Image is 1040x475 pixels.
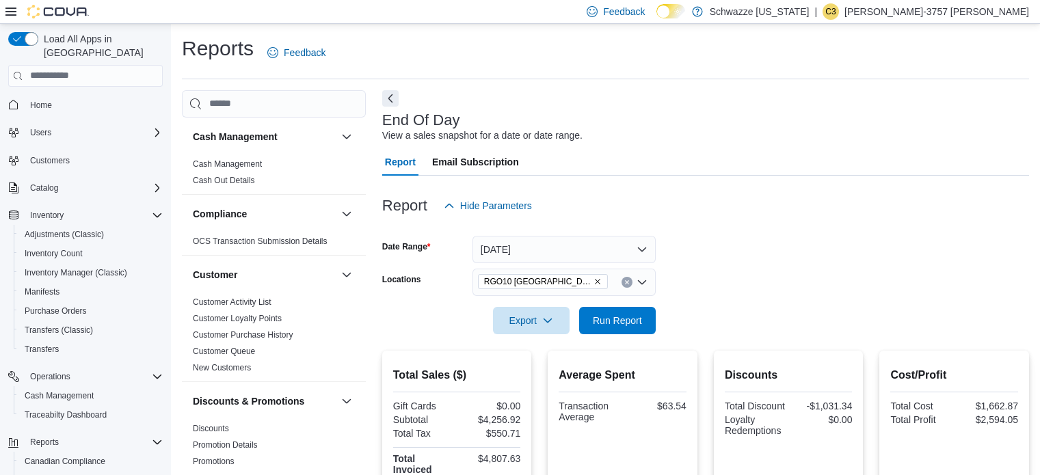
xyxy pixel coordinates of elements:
[393,401,454,411] div: Gift Cards
[25,325,93,336] span: Transfers (Classic)
[193,176,255,185] a: Cash Out Details
[725,401,786,411] div: Total Discount
[19,284,163,300] span: Manifests
[19,264,163,281] span: Inventory Manager (Classic)
[193,456,235,467] span: Promotions
[393,414,454,425] div: Subtotal
[19,245,88,262] a: Inventory Count
[25,96,163,113] span: Home
[890,401,951,411] div: Total Cost
[19,303,92,319] a: Purchase Orders
[193,439,258,450] span: Promotion Details
[30,100,52,111] span: Home
[193,207,336,221] button: Compliance
[25,97,57,113] a: Home
[19,341,163,357] span: Transfers
[25,368,76,385] button: Operations
[957,414,1018,425] div: $2,594.05
[14,263,168,282] button: Inventory Manager (Classic)
[382,241,431,252] label: Date Range
[14,301,168,321] button: Purchase Orders
[382,112,460,128] h3: End Of Day
[182,156,366,194] div: Cash Management
[27,5,89,18] img: Cova
[656,4,685,18] input: Dark Mode
[19,322,98,338] a: Transfers (Classic)
[25,306,87,316] span: Purchase Orders
[193,363,251,372] a: New Customers
[3,150,168,170] button: Customers
[193,346,255,357] span: Customer Queue
[459,401,520,411] div: $0.00
[19,453,163,470] span: Canadian Compliance
[890,414,951,425] div: Total Profit
[594,277,602,286] button: Remove RGO10 Santa Fe from selection in this group
[19,226,109,243] a: Adjustments (Classic)
[14,340,168,359] button: Transfers
[493,307,570,334] button: Export
[193,236,328,246] a: OCS Transaction Submission Details
[382,128,583,143] div: View a sales snapshot for a date or date range.
[193,297,271,307] a: Customer Activity List
[3,206,168,225] button: Inventory
[25,409,107,420] span: Traceabilty Dashboard
[14,405,168,424] button: Traceabilty Dashboard
[19,341,64,357] a: Transfers
[193,159,262,169] a: Cash Management
[25,434,163,450] span: Reports
[19,388,99,404] a: Cash Management
[14,244,168,263] button: Inventory Count
[459,453,520,464] div: $4,807.63
[559,401,619,422] div: Transaction Average
[25,344,59,355] span: Transfers
[182,35,254,62] h1: Reports
[3,367,168,386] button: Operations
[25,434,64,450] button: Reports
[193,268,336,282] button: Customer
[193,330,293,340] a: Customer Purchase History
[393,453,432,475] strong: Total Invoiced
[459,428,520,439] div: $550.71
[626,401,686,411] div: $63.54
[19,226,163,243] span: Adjustments (Classic)
[284,46,325,59] span: Feedback
[25,180,163,196] span: Catalog
[432,148,519,176] span: Email Subscription
[25,267,127,278] span: Inventory Manager (Classic)
[193,394,336,408] button: Discounts & Promotions
[193,268,237,282] h3: Customer
[25,229,104,240] span: Adjustments (Classic)
[385,148,416,176] span: Report
[622,277,632,288] button: Clear input
[14,282,168,301] button: Manifests
[193,175,255,186] span: Cash Out Details
[25,456,105,467] span: Canadian Compliance
[25,152,75,169] a: Customers
[193,394,304,408] h3: Discounts & Promotions
[193,207,247,221] h3: Compliance
[791,414,852,425] div: $0.00
[30,155,70,166] span: Customers
[182,233,366,255] div: Compliance
[393,428,454,439] div: Total Tax
[825,3,836,20] span: C3
[459,414,520,425] div: $4,256.92
[262,39,331,66] a: Feedback
[501,307,561,334] span: Export
[710,3,810,20] p: Schwazze [US_STATE]
[19,303,163,319] span: Purchase Orders
[25,152,163,169] span: Customers
[30,127,51,138] span: Users
[193,130,278,144] h3: Cash Management
[25,207,163,223] span: Inventory
[25,248,83,259] span: Inventory Count
[637,277,648,288] button: Open list of options
[3,95,168,115] button: Home
[38,32,163,59] span: Load All Apps in [GEOGRAPHIC_DATA]
[25,368,163,385] span: Operations
[814,3,817,20] p: |
[193,297,271,308] span: Customer Activity List
[193,159,262,169] span: Cash Management
[19,245,163,262] span: Inventory Count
